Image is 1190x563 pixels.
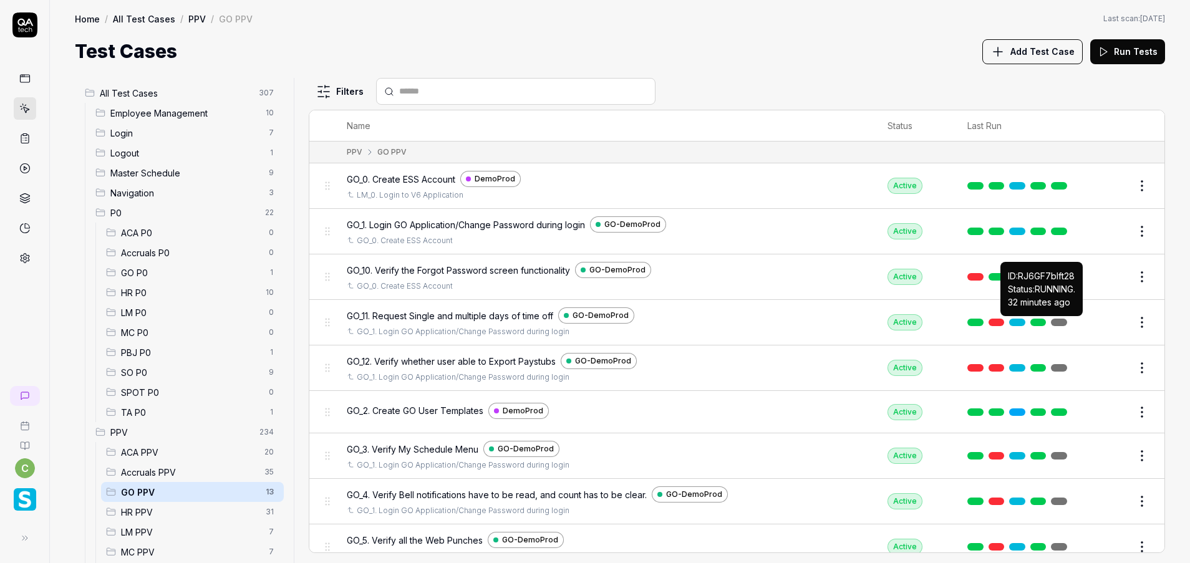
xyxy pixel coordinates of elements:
[90,422,284,442] div: Drag to reorderPPV234
[261,105,279,120] span: 10
[347,264,570,277] span: GO_10. Verify the Forgot Password screen functionality
[377,147,407,158] div: GO PPV
[264,165,279,180] span: 9
[357,190,463,201] a: LM_0. Login to V6 Application
[347,443,478,456] span: GO_3. Verify My Schedule Menu
[254,425,279,440] span: 234
[561,353,637,369] a: GO-DemoProd
[888,223,922,239] div: Active
[261,504,279,519] span: 31
[101,522,284,542] div: Drag to reorderLM PPV7
[347,534,483,547] span: GO_5. Verify all the Web Punches
[309,254,1164,300] tr: GO_10. Verify the Forgot Password screen functionalityGO-DemoProdGO_0. Create ESS AccountActive
[652,486,728,503] a: GO-DemoProd
[261,484,279,499] span: 13
[121,546,261,559] span: MC PPV
[264,365,279,380] span: 9
[1103,13,1165,24] button: Last scan:[DATE]
[121,286,258,299] span: HR P0
[309,79,371,104] button: Filters
[121,406,261,419] span: TA P0
[357,235,453,246] a: GO_0. Create ESS Account
[502,534,558,546] span: GO-DemoProd
[347,355,556,368] span: GO_12. Verify whether user able to Export Paystubs
[180,12,183,25] div: /
[488,403,549,419] a: DemoProd
[254,85,279,100] span: 307
[460,171,521,187] a: DemoProd
[261,285,279,300] span: 10
[121,386,261,399] span: SPOT P0
[347,173,455,186] span: GO_0. Create ESS Account
[75,12,100,25] a: Home
[888,314,922,330] div: Active
[5,478,44,513] button: Smartlinx Logo
[188,12,206,25] a: PPV
[666,489,722,500] span: GO-DemoProd
[488,532,564,548] a: GO-DemoProd
[110,206,258,219] span: P0
[105,12,108,25] div: /
[982,39,1083,64] button: Add Test Case
[101,502,284,522] div: Drag to reorderHR PPV31
[309,209,1164,254] tr: GO_1. Login GO Application/Change Password during loginGO-DemoProdGO_0. Create ESS AccountActive
[110,107,258,120] span: Employee Management
[90,103,284,123] div: Drag to reorderEmployee Management10
[110,186,261,200] span: Navigation
[121,526,261,539] span: LM PPV
[260,205,279,220] span: 22
[357,551,569,562] a: GO_1. Login GO Application/Change Password during login
[347,218,585,231] span: GO_1. Login GO Application/Change Password during login
[121,226,261,239] span: ACA P0
[101,223,284,243] div: Drag to reorderACA P00
[309,345,1164,391] tr: GO_12. Verify whether user able to Export PaystubsGO-DemoProdGO_1. Login GO Application/Change Pa...
[101,342,284,362] div: Drag to reorderPBJ P01
[90,203,284,223] div: Drag to reorderP022
[309,391,1164,433] tr: GO_2. Create GO User TemplatesDemoProdActive
[101,402,284,422] div: Drag to reorderTA P01
[264,185,279,200] span: 3
[1008,269,1075,309] p: ID: RJ6GF7blft28 Status: RUNNING .
[121,346,261,359] span: PBJ P0
[575,262,651,278] a: GO-DemoProd
[1103,13,1165,24] span: Last scan:
[90,163,284,183] div: Drag to reorderMaster Schedule9
[309,433,1164,479] tr: GO_3. Verify My Schedule MenuGO-DemoProdGO_1. Login GO Application/Change Password during loginAc...
[483,441,559,457] a: GO-DemoProd
[475,173,515,185] span: DemoProd
[101,262,284,282] div: Drag to reorderGO P01
[888,448,922,464] div: Active
[888,269,922,285] div: Active
[259,464,279,479] span: 35
[110,426,252,439] span: PPV
[101,243,284,262] div: Drag to reorderAccruals P00
[15,458,35,478] button: c
[219,12,253,25] div: GO PPV
[101,322,284,342] div: Drag to reorderMC P00
[888,404,922,420] div: Active
[101,362,284,382] div: Drag to reorderSO P09
[590,216,666,233] a: GO-DemoProd
[357,505,569,516] a: GO_1. Login GO Application/Change Password during login
[888,493,922,509] div: Active
[121,306,261,319] span: LM P0
[121,506,258,519] span: HR PPV
[1010,45,1075,58] span: Add Test Case
[955,110,1085,142] th: Last Run
[110,127,261,140] span: Login
[264,405,279,420] span: 1
[357,281,453,292] a: GO_0. Create ESS Account
[101,462,284,482] div: Drag to reorderAccruals PPV35
[110,147,261,160] span: Logout
[503,405,543,416] span: DemoProd
[264,125,279,140] span: 7
[264,245,279,260] span: 0
[101,282,284,302] div: Drag to reorderHR P010
[121,446,257,459] span: ACA PPV
[888,539,922,555] div: Active
[264,325,279,340] span: 0
[309,300,1164,345] tr: GO_11. Request Single and multiple days of time offGO-DemoProdGO_1. Login GO Application/Change P...
[309,163,1164,209] tr: GO_0. Create ESS AccountDemoProdLM_0. Login to V6 ApplicationActive
[90,123,284,143] div: Drag to reorderLogin7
